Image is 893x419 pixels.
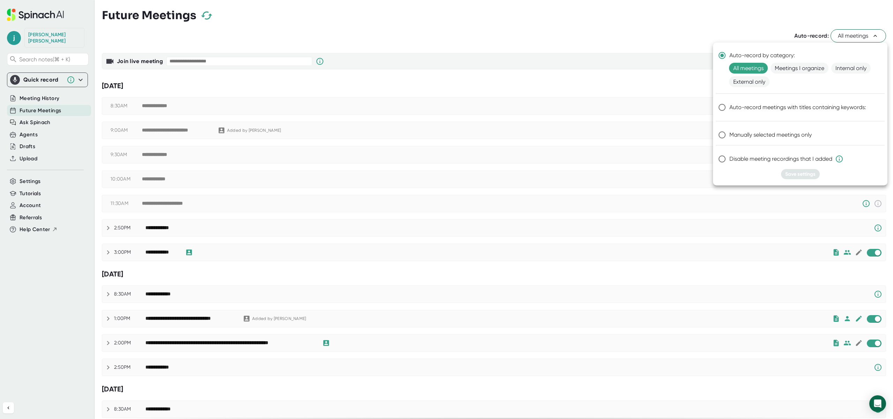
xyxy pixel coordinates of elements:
[729,51,795,60] span: Auto-record by category:
[831,63,871,74] span: Internal only
[869,395,886,412] div: Open Intercom Messenger
[781,169,820,179] button: Save settings
[771,63,828,74] span: Meetings I organize
[729,103,866,112] span: Auto-record meetings with titles containing keywords:
[785,171,816,177] span: Save settings
[729,76,770,87] span: External only
[729,63,768,74] span: All meetings
[729,131,812,139] span: Manually selected meetings only
[729,155,843,163] span: Disable meeting recordings that I added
